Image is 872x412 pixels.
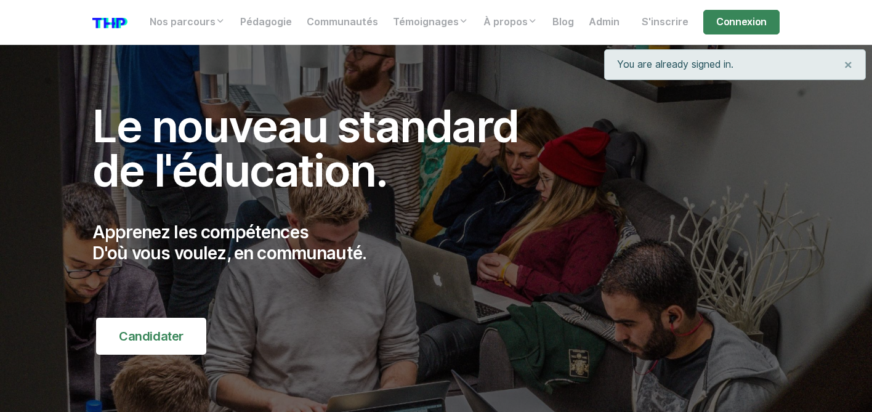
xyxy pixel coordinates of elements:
[703,10,780,34] a: Connexion
[634,10,696,34] a: S'inscrire
[581,10,627,34] a: Admin
[92,18,127,28] img: logo
[92,222,546,264] p: Apprenez les compétences D'où vous voulez, en communauté.
[92,104,546,193] h1: Le nouveau standard de l'éducation.
[233,10,299,34] a: Pédagogie
[386,10,476,34] a: Témoignages
[142,10,233,34] a: Nos parcours
[96,318,206,355] a: Candidater
[299,10,386,34] a: Communautés
[844,55,853,73] span: ×
[476,10,545,34] a: À propos
[831,50,865,79] button: Close
[545,10,581,34] a: Blog
[604,49,866,80] div: You are already signed in.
